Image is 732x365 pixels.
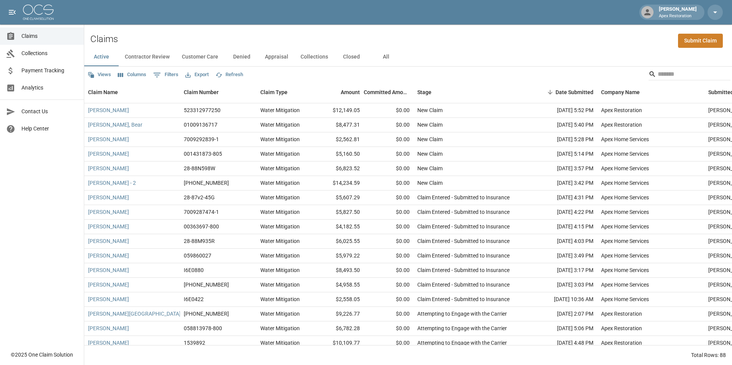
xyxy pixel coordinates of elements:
[224,48,259,66] button: Denied
[294,48,334,66] button: Collections
[314,161,364,176] div: $6,823.52
[184,165,215,172] div: 28-88N598W
[528,249,597,263] div: [DATE] 3:49 PM
[601,106,642,114] div: Apex Restoration
[417,339,507,347] div: Attempting to Engage with the Carrier
[21,108,78,116] span: Contact Us
[184,252,211,259] div: 059860027
[601,281,649,288] div: Apex Home Services
[601,165,649,172] div: Apex Home Services
[601,252,649,259] div: Apex Home Services
[364,249,413,263] div: $0.00
[364,307,413,321] div: $0.00
[260,165,300,172] div: Water Mitigation
[417,310,507,318] div: Attempting to Engage with the Carrier
[214,69,245,81] button: Refresh
[260,339,300,347] div: Water Mitigation
[417,135,443,143] div: New Claim
[314,176,364,191] div: $14,234.59
[84,81,180,103] div: Claim Name
[417,237,510,245] div: Claim Entered - Submitted to Insurance
[21,49,78,57] span: Collections
[417,252,510,259] div: Claim Entered - Submitted to Insurance
[417,266,510,274] div: Claim Entered - Submitted to Insurance
[260,295,300,303] div: Water Mitigation
[334,48,369,66] button: Closed
[257,81,314,103] div: Claim Type
[176,48,224,66] button: Customer Care
[364,132,413,147] div: $0.00
[528,132,597,147] div: [DATE] 5:28 PM
[260,252,300,259] div: Water Mitigation
[528,263,597,278] div: [DATE] 3:17 PM
[90,34,118,45] h2: Claims
[364,103,413,118] div: $0.00
[184,324,222,332] div: 058813978-800
[601,179,649,187] div: Apex Home Services
[314,191,364,205] div: $5,607.29
[417,208,510,216] div: Claim Entered - Submitted to Insurance
[88,179,136,187] a: [PERSON_NAME] - 2
[314,307,364,321] div: $9,226.77
[88,106,129,114] a: [PERSON_NAME]
[364,147,413,161] div: $0.00
[259,48,294,66] button: Appraisal
[88,223,129,230] a: [PERSON_NAME]
[314,292,364,307] div: $2,558.05
[314,278,364,292] div: $4,958.55
[184,106,221,114] div: 523312977250
[88,194,129,201] a: [PERSON_NAME]
[528,176,597,191] div: [DATE] 3:42 PM
[184,281,229,288] div: 1006-34-2409
[314,103,364,118] div: $12,149.05
[184,266,204,274] div: I6E0880
[88,165,129,172] a: [PERSON_NAME]
[88,237,129,245] a: [PERSON_NAME]
[184,208,219,216] div: 7009287474-1
[528,161,597,176] div: [DATE] 3:57 PM
[528,234,597,249] div: [DATE] 4:03 PM
[260,135,300,143] div: Water Mitigation
[88,339,129,347] a: [PERSON_NAME]
[364,81,410,103] div: Committed Amount
[417,106,443,114] div: New Claim
[314,234,364,249] div: $6,025.55
[656,5,700,19] div: [PERSON_NAME]
[88,252,129,259] a: [PERSON_NAME]
[556,81,593,103] div: Date Submitted
[314,220,364,234] div: $4,182.55
[184,310,229,318] div: 01-009-120731
[119,48,176,66] button: Contractor Review
[364,81,413,103] div: Committed Amount
[21,84,78,92] span: Analytics
[364,176,413,191] div: $0.00
[528,147,597,161] div: [DATE] 5:14 PM
[417,223,510,230] div: Claim Entered - Submitted to Insurance
[314,249,364,263] div: $5,979.22
[528,336,597,350] div: [DATE] 4:48 PM
[183,69,211,81] button: Export
[260,281,300,288] div: Water Mitigation
[601,339,642,347] div: Apex Restoration
[649,68,730,82] div: Search
[23,5,54,20] img: ocs-logo-white-transparent.png
[601,150,649,158] div: Apex Home Services
[364,336,413,350] div: $0.00
[691,351,726,359] div: Total Rows: 88
[88,324,129,332] a: [PERSON_NAME]
[601,135,649,143] div: Apex Home Services
[364,220,413,234] div: $0.00
[601,237,649,245] div: Apex Home Services
[417,165,443,172] div: New Claim
[417,150,443,158] div: New Claim
[341,81,360,103] div: Amount
[678,34,723,48] a: Submit Claim
[601,81,640,103] div: Company Name
[184,237,215,245] div: 28-88M935R
[184,223,219,230] div: 00363697-800
[417,194,510,201] div: Claim Entered - Submitted to Insurance
[528,292,597,307] div: [DATE] 10:36 AM
[364,118,413,132] div: $0.00
[369,48,403,66] button: All
[528,81,597,103] div: Date Submitted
